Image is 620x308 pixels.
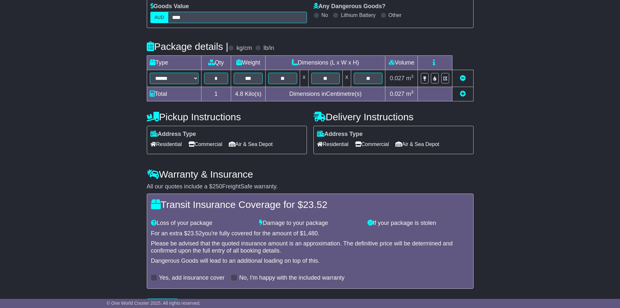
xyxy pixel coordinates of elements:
[266,55,385,70] td: Dimensions (L x W x H)
[263,45,274,52] label: lb/in
[411,74,414,79] sup: 3
[147,169,474,180] h4: Warranty & Insurance
[395,139,439,149] span: Air & Sea Depot
[385,55,418,70] td: Volume
[411,90,414,95] sup: 3
[147,183,474,190] div: All our quotes include a $ FreightSafe warranty.
[256,220,364,227] div: Damage to your package
[303,199,327,210] span: 23.52
[266,87,385,101] td: Dimensions in Centimetre(s)
[229,139,273,149] span: Air & Sea Depot
[341,12,376,18] label: Lithium Battery
[355,139,389,149] span: Commercial
[201,87,231,101] td: 1
[406,75,414,81] span: m
[150,139,182,149] span: Residential
[150,3,189,10] label: Goods Value
[235,91,243,97] span: 4.8
[390,91,405,97] span: 0.027
[460,75,466,81] a: Remove this item
[150,12,169,23] label: AUD
[151,257,469,265] div: Dangerous Goods will lead to an additional loading on top of this.
[317,139,349,149] span: Residential
[300,70,308,87] td: x
[239,274,345,282] label: No, I'm happy with the included warranty
[151,230,469,237] div: For an extra $ you're fully covered for the amount of $ .
[231,55,266,70] td: Weight
[364,220,473,227] div: If your package is stolen
[159,274,225,282] label: Yes, add insurance cover
[187,230,202,237] span: 23.52
[313,111,474,122] h4: Delivery Instructions
[147,87,201,101] td: Total
[201,55,231,70] td: Qty
[236,45,252,52] label: kg/cm
[322,12,328,18] label: No
[390,75,405,81] span: 0.027
[406,91,414,97] span: m
[389,12,402,18] label: Other
[303,230,318,237] span: 1,480
[188,139,222,149] span: Commercial
[147,41,228,52] h4: Package details |
[107,301,201,306] span: © One World Courier 2025. All rights reserved.
[147,55,201,70] td: Type
[147,111,307,122] h4: Pickup Instructions
[151,199,469,210] h4: Transit Insurance Coverage for $
[313,3,386,10] label: Any Dangerous Goods?
[148,220,256,227] div: Loss of your package
[460,91,466,97] a: Add new item
[213,183,222,190] span: 250
[231,87,266,101] td: Kilo(s)
[150,131,196,138] label: Address Type
[343,70,351,87] td: x
[317,131,363,138] label: Address Type
[151,240,469,254] div: Please be advised that the quoted insurance amount is an approximation. The definitive price will...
